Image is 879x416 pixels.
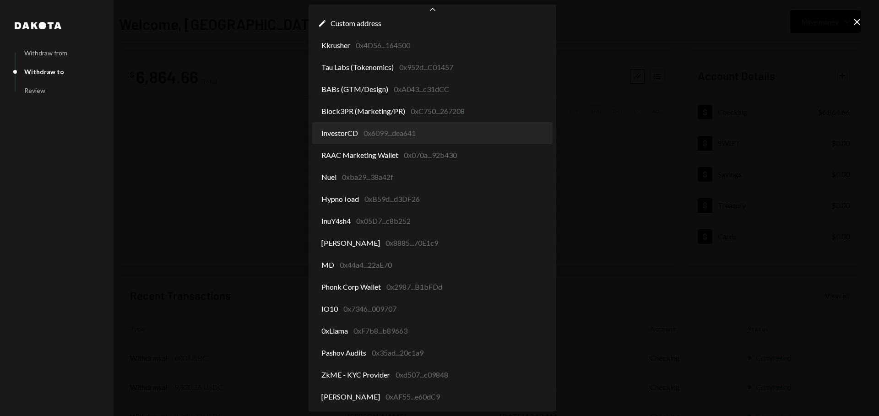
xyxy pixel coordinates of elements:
[385,238,438,249] div: 0x8885...70E1c9
[372,347,423,358] div: 0x35ad...20c1a9
[342,172,393,183] div: 0xba29...38a42f
[321,40,350,51] span: Kkrusher
[321,194,359,205] span: HypnoToad
[321,128,358,139] span: InvestorCD
[321,325,348,336] span: 0xLlama
[364,194,420,205] div: 0xB59d...d3DF26
[394,84,449,95] div: 0xA043...c31dCC
[396,369,448,380] div: 0xd507...c09848
[321,281,381,292] span: Phonk Corp Wallet
[24,68,64,76] div: Withdraw to
[356,216,411,227] div: 0x05D7...c8b252
[321,391,380,402] span: [PERSON_NAME]
[411,106,465,117] div: 0xC750...267208
[321,347,366,358] span: Pashov Audits
[385,391,440,402] div: 0xAF55...e60dC9
[321,303,338,314] span: IO10
[321,84,388,95] span: BABs (GTM/Design)
[321,150,398,161] span: RAAC Marketing Wallet
[321,172,336,183] span: Nuel
[321,369,390,380] span: ZkME - KYC Provider
[321,238,380,249] span: [PERSON_NAME]
[321,62,394,73] span: Tau Labs (Tokenomics)
[321,259,334,270] span: MD
[343,303,396,314] div: 0x7346...009707
[24,49,67,57] div: Withdraw from
[399,62,453,73] div: 0x952d...C01457
[353,325,407,336] div: 0xF7b8...b89663
[356,40,410,51] div: 0x4D56...164500
[404,150,457,161] div: 0x070a...92b430
[321,216,351,227] span: InuY4sh4
[331,18,381,29] span: Custom address
[24,86,45,94] div: Review
[386,281,442,292] div: 0x2987...B1bFDd
[340,259,392,270] div: 0x44a4...22aE70
[364,128,416,139] div: 0x6099...dea641
[321,106,405,117] span: Block3PR (Marketing/PR)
